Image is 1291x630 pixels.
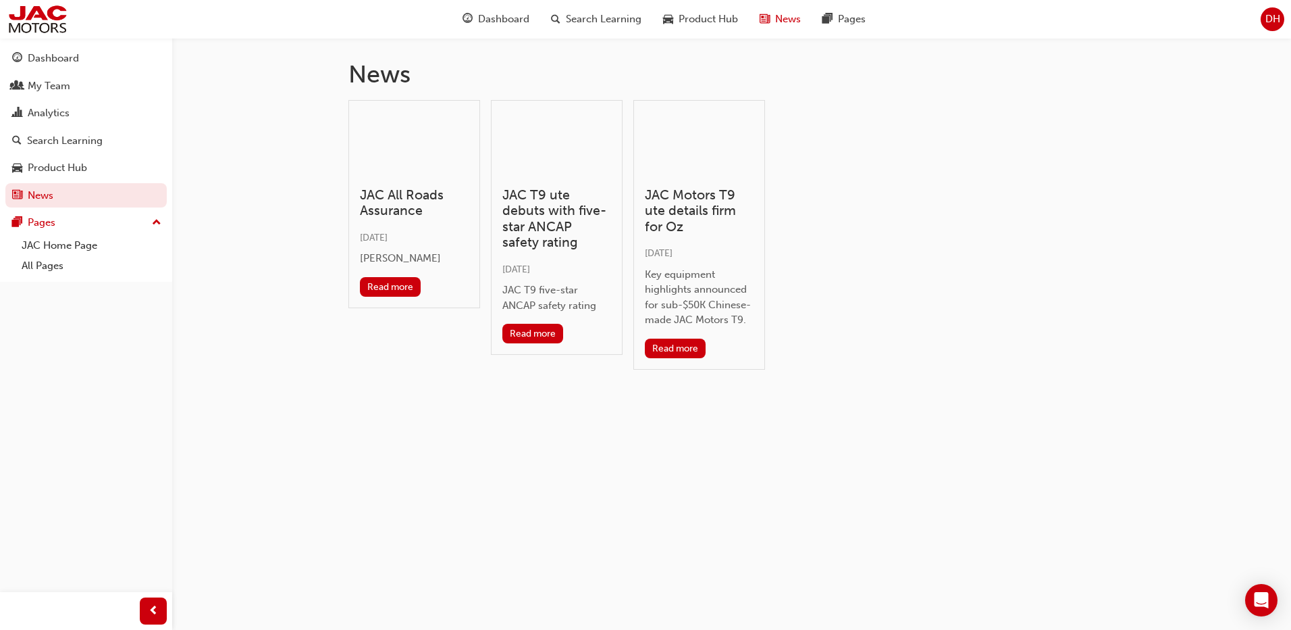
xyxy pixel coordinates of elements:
span: up-icon [152,214,161,232]
span: people-icon [12,80,22,93]
div: Key equipment highlights announced for sub-$50K Chinese-made JAC Motors T9. [645,267,754,328]
div: My Team [28,78,70,94]
span: car-icon [663,11,673,28]
span: Pages [838,11,866,27]
span: DH [1265,11,1280,27]
span: chart-icon [12,107,22,120]
a: search-iconSearch Learning [540,5,652,33]
button: Read more [645,339,706,358]
a: car-iconProduct Hub [652,5,749,33]
a: pages-iconPages [812,5,876,33]
button: Pages [5,210,167,235]
button: Read more [502,324,564,343]
h1: News [348,59,1115,89]
div: JAC T9 five-star ANCAP safety rating [502,283,611,313]
span: Dashboard [478,11,529,27]
span: search-icon [12,135,22,147]
span: guage-icon [463,11,473,28]
a: guage-iconDashboard [452,5,540,33]
div: [PERSON_NAME] [360,251,469,266]
div: Open Intercom Messenger [1245,584,1277,616]
a: JAC Motors T9 ute details firm for Oz[DATE]Key equipment highlights announced for sub-$50K Chines... [633,100,765,370]
a: news-iconNews [749,5,812,33]
a: My Team [5,74,167,99]
img: jac-portal [7,4,68,34]
span: [DATE] [360,232,388,243]
div: Dashboard [28,51,79,66]
span: prev-icon [149,603,159,620]
a: Product Hub [5,155,167,180]
a: JAC T9 ute debuts with five-star ANCAP safety rating[DATE]JAC T9 five-star ANCAP safety ratingRea... [491,100,623,356]
a: Analytics [5,101,167,126]
button: DH [1261,7,1284,31]
div: Analytics [28,105,70,121]
span: search-icon [551,11,560,28]
span: News [775,11,801,27]
button: Read more [360,277,421,297]
a: All Pages [16,256,167,276]
a: Search Learning [5,128,167,153]
span: pages-icon [12,217,22,229]
a: JAC Home Page [16,235,167,256]
span: Product Hub [679,11,738,27]
h3: JAC T9 ute debuts with five-star ANCAP safety rating [502,187,611,251]
h3: JAC Motors T9 ute details firm for Oz [645,187,754,235]
span: guage-icon [12,53,22,65]
span: news-icon [12,190,22,202]
span: Search Learning [566,11,641,27]
span: [DATE] [502,264,530,275]
a: JAC All Roads Assurance[DATE][PERSON_NAME]Read more [348,100,480,308]
div: Pages [28,215,55,231]
a: News [5,183,167,208]
div: Product Hub [28,160,87,176]
h3: JAC All Roads Assurance [360,187,469,219]
span: news-icon [760,11,770,28]
span: [DATE] [645,247,673,259]
a: Dashboard [5,46,167,71]
span: car-icon [12,162,22,174]
div: Search Learning [27,133,103,149]
button: DashboardMy TeamAnalyticsSearch LearningProduct HubNews [5,43,167,210]
span: pages-icon [822,11,833,28]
